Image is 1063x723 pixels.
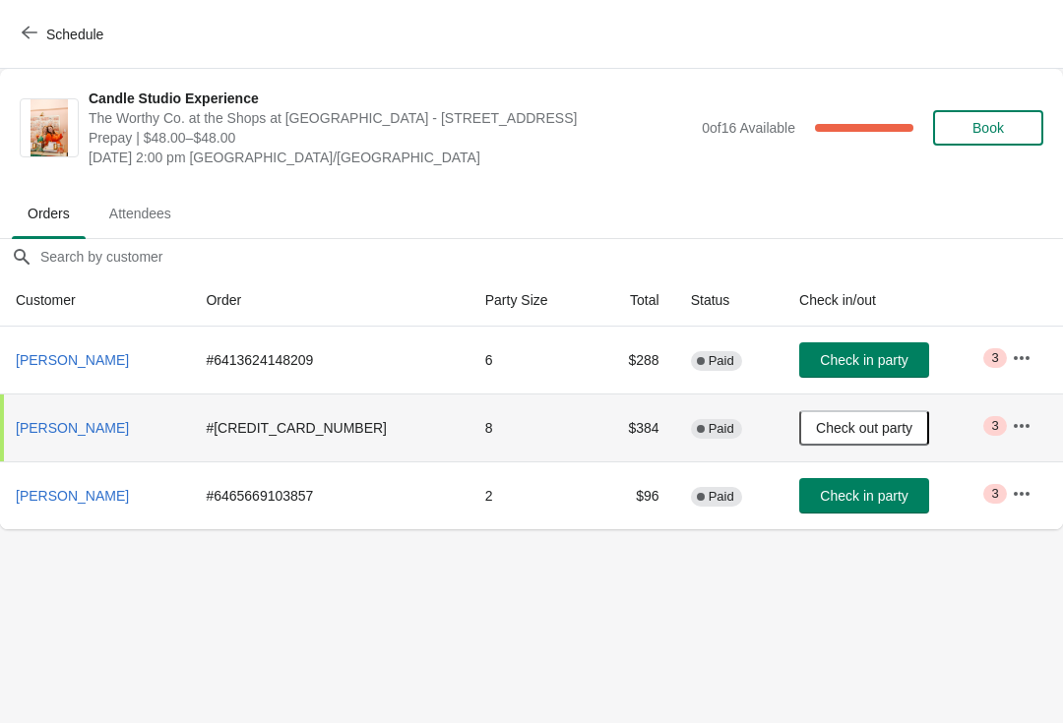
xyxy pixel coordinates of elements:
[991,486,998,502] span: 3
[709,489,734,505] span: Paid
[190,327,469,393] td: # 6413624148209
[16,352,129,368] span: [PERSON_NAME]
[190,393,469,461] td: # [CREDIT_CARD_NUMBER]
[46,27,103,42] span: Schedule
[94,196,187,231] span: Attendees
[469,327,594,393] td: 6
[10,17,119,52] button: Schedule
[675,274,783,327] th: Status
[190,461,469,529] td: # 6465669103857
[933,110,1043,146] button: Book
[8,410,137,446] button: [PERSON_NAME]
[816,420,912,436] span: Check out party
[972,120,1004,136] span: Book
[12,196,86,231] span: Orders
[31,99,69,156] img: Candle Studio Experience
[8,478,137,513] button: [PERSON_NAME]
[89,89,692,108] span: Candle Studio Experience
[89,108,692,128] span: The Worthy Co. at the Shops at [GEOGRAPHIC_DATA] - [STREET_ADDRESS]
[594,274,675,327] th: Total
[820,488,907,504] span: Check in party
[709,421,734,437] span: Paid
[8,342,137,378] button: [PERSON_NAME]
[469,461,594,529] td: 2
[594,393,675,461] td: $384
[89,128,692,148] span: Prepay | $48.00–$48.00
[820,352,907,368] span: Check in party
[469,393,594,461] td: 8
[799,478,929,513] button: Check in party
[89,148,692,167] span: [DATE] 2:00 pm [GEOGRAPHIC_DATA]/[GEOGRAPHIC_DATA]
[594,327,675,393] td: $288
[16,488,129,504] span: [PERSON_NAME]
[190,274,469,327] th: Order
[991,350,998,366] span: 3
[709,353,734,369] span: Paid
[594,461,675,529] td: $96
[39,239,1063,274] input: Search by customer
[799,342,929,378] button: Check in party
[783,274,996,327] th: Check in/out
[991,418,998,434] span: 3
[469,274,594,327] th: Party Size
[16,420,129,436] span: [PERSON_NAME]
[702,120,795,136] span: 0 of 16 Available
[799,410,929,446] button: Check out party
